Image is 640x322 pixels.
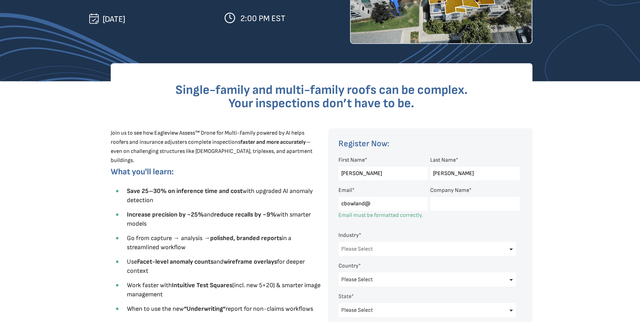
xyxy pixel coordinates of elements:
strong: Increase precision by ~25% [127,211,204,218]
span: and with smarter models [127,211,311,227]
span: Email [338,187,352,194]
span: Register Now: [338,139,389,149]
label: Email must be formatted correctly. [338,212,423,219]
span: with upgraded AI anomaly detection [127,187,313,204]
span: Go from capture → analysis → in a streamlined workflow [127,234,291,251]
strong: reduce recalls by ~9% [214,211,276,218]
span: Company Name [430,187,469,194]
span: Single-family and multi-family roofs can be complex. [175,83,468,98]
strong: “Underwriting” [184,305,226,313]
span: Join us to see how Eagleview Assess™ Drone for Multi-Family powered by AI helps roofers and insur... [111,130,312,164]
span: First Name [338,157,365,163]
span: When to use the new report for non-claims workflows [127,305,313,313]
strong: faster and more accurately [240,139,306,146]
span: What you'll learn: [111,167,174,177]
span: Use and for deeper context [127,258,305,275]
span: Last Name [430,157,456,163]
strong: polished, branded reports [210,234,282,242]
strong: Intuitive Test Squares [172,282,232,289]
strong: wireframe overlays [224,258,277,265]
span: Industry [338,232,359,239]
span: Your inspections don’t have to be. [228,96,414,111]
strong: Save 25–30% on inference time and cost [127,187,243,195]
span: State [338,293,351,300]
span: 2:00 PM EST [240,13,285,24]
span: Work faster with (incl. new 5×20) & smarter image management [127,282,321,298]
span: Country [338,263,358,269]
strong: Facet-level anomaly counts [137,258,213,265]
span: [DATE] [103,14,125,24]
